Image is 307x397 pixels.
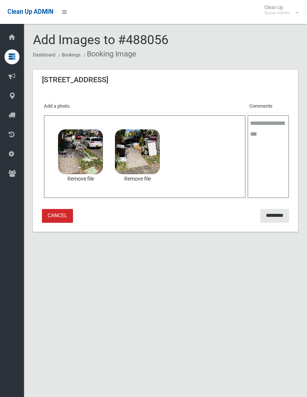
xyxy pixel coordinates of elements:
a: Remove file [58,174,103,184]
th: Comments [247,100,289,113]
a: Remove file [115,174,160,184]
span: Clean Up ADMIN [7,8,53,15]
h3: [STREET_ADDRESS] [42,76,108,83]
span: Clean Up [261,4,298,16]
span: Add Images to #488056 [33,32,168,47]
a: Dashboard [33,52,55,58]
th: Add a photo. [42,100,247,113]
a: Cancel [42,209,73,223]
small: Super Admin [264,10,290,16]
li: Booking Image [82,47,136,61]
a: Bookings [62,52,80,58]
